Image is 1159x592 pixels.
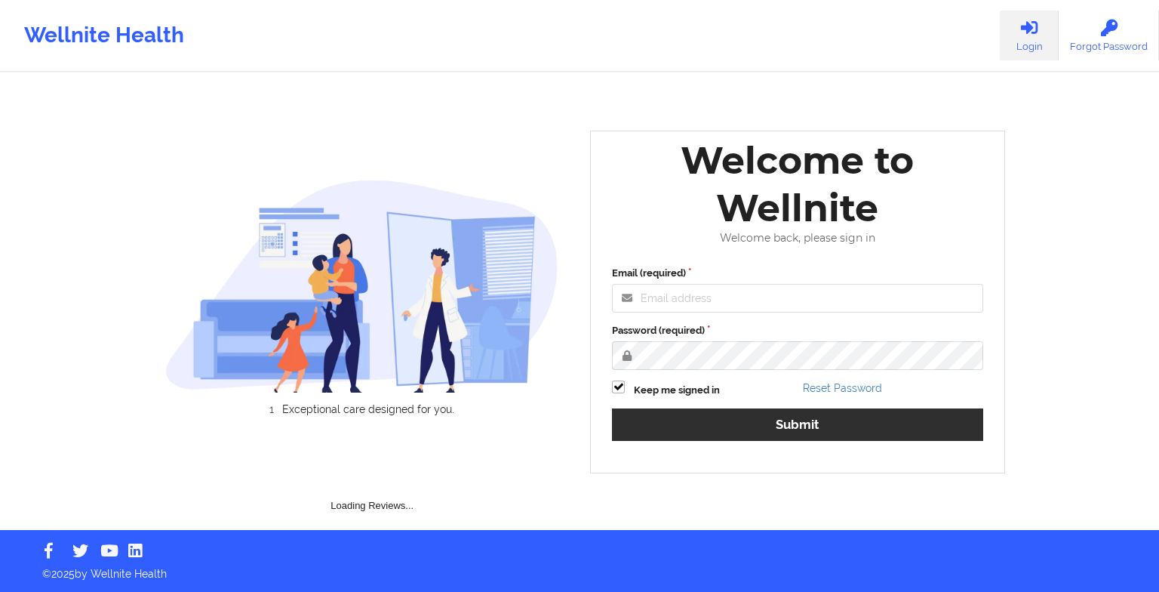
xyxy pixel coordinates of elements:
[165,179,559,393] img: wellnite-auth-hero_200.c722682e.png
[178,403,558,415] li: Exceptional care designed for you.
[612,409,983,441] button: Submit
[601,137,994,232] div: Welcome to Wellnite
[1059,11,1159,60] a: Forgot Password
[165,441,580,513] div: Loading Reviews...
[32,556,1127,581] p: © 2025 by Wellnite Health
[803,382,882,394] a: Reset Password
[601,232,994,245] div: Welcome back, please sign in
[1000,11,1059,60] a: Login
[612,284,983,313] input: Email address
[634,383,720,398] label: Keep me signed in
[612,323,983,338] label: Password (required)
[612,266,983,281] label: Email (required)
